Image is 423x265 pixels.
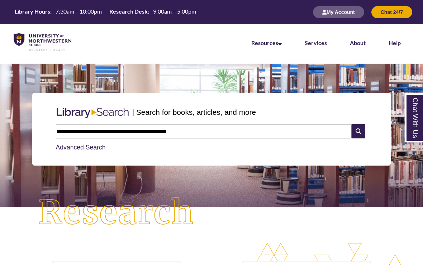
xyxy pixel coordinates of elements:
button: My Account [313,6,364,18]
a: About [350,39,366,46]
span: 7:30am – 10:00pm [56,8,102,15]
th: Library Hours: [12,8,53,15]
img: Libary Search [53,105,132,121]
th: Research Desk: [106,8,150,15]
a: Chat 24/7 [371,9,412,15]
button: Chat 24/7 [371,6,412,18]
a: Resources [251,39,282,46]
span: 9:00am – 5:00pm [153,8,196,15]
img: UNWSP Library Logo [14,33,71,51]
i: Search [352,124,365,138]
a: Hours Today [12,8,199,17]
a: Services [305,39,327,46]
p: | Search for books, articles, and more [132,107,256,118]
a: Advanced Search [56,144,106,151]
a: My Account [313,9,364,15]
img: Research [21,180,211,246]
a: Help [389,39,401,46]
table: Hours Today [12,8,199,16]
